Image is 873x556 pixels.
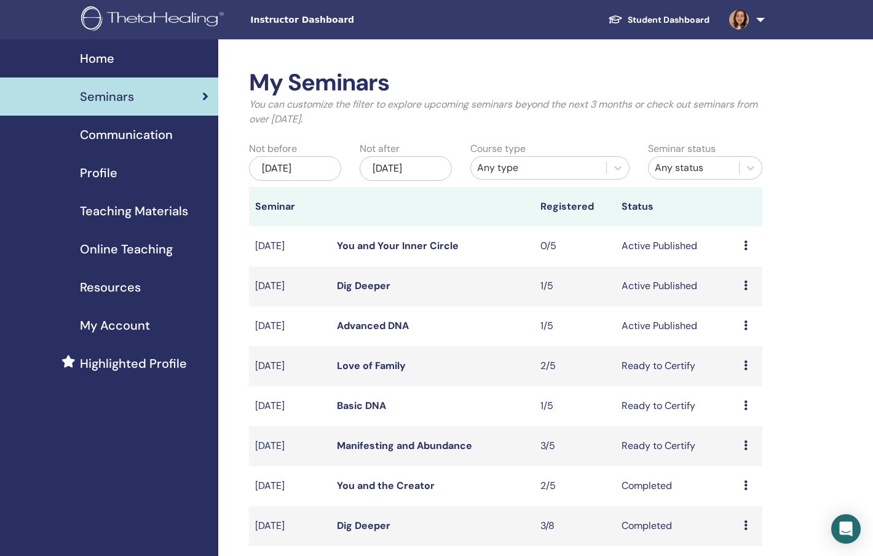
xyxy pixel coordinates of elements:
td: [DATE] [249,226,331,266]
span: Highlighted Profile [80,354,187,373]
span: Profile [80,164,117,182]
img: logo.png [81,6,228,34]
a: Basic DNA [337,399,386,412]
td: Completed [615,506,738,546]
span: Home [80,49,114,68]
a: Advanced DNA [337,319,409,332]
a: Dig Deeper [337,519,390,532]
div: [DATE] [249,156,341,181]
td: 0/5 [534,226,616,266]
span: Teaching Materials [80,202,188,220]
span: My Account [80,316,150,335]
td: 2/5 [534,466,616,506]
th: Registered [534,187,616,226]
a: Dig Deeper [337,279,390,292]
h2: My Seminars [249,69,762,97]
label: Seminar status [648,141,716,156]
a: You and the Creator [337,479,435,492]
td: [DATE] [249,506,331,546]
span: Instructor Dashboard [250,14,435,26]
a: You and Your Inner Circle [337,239,459,252]
td: 1/5 [534,386,616,426]
td: 3/8 [534,506,616,546]
td: [DATE] [249,306,331,346]
td: Ready to Certify [615,346,738,386]
th: Seminar [249,187,331,226]
img: default.jpg [729,10,749,30]
td: 1/5 [534,306,616,346]
td: [DATE] [249,346,331,386]
span: Online Teaching [80,240,173,258]
p: You can customize the filter to explore upcoming seminars beyond the next 3 months or check out s... [249,97,762,127]
div: [DATE] [360,156,452,181]
td: Ready to Certify [615,386,738,426]
a: Student Dashboard [598,9,719,31]
td: 3/5 [534,426,616,466]
td: [DATE] [249,386,331,426]
label: Not before [249,141,297,156]
span: Resources [80,278,141,296]
span: Communication [80,125,173,144]
td: Active Published [615,226,738,266]
td: [DATE] [249,466,331,506]
td: 2/5 [534,346,616,386]
a: Love of Family [337,359,406,372]
td: Completed [615,466,738,506]
div: Any type [477,161,599,175]
img: graduation-cap-white.svg [608,14,623,25]
td: Ready to Certify [615,426,738,466]
span: Seminars [80,87,134,106]
td: Active Published [615,266,738,306]
td: [DATE] [249,426,331,466]
a: Manifesting and Abundance [337,439,472,452]
div: Open Intercom Messenger [831,514,861,544]
td: [DATE] [249,266,331,306]
div: Any status [655,161,733,175]
label: Course type [470,141,526,156]
label: Not after [360,141,400,156]
td: Active Published [615,306,738,346]
th: Status [615,187,738,226]
td: 1/5 [534,266,616,306]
